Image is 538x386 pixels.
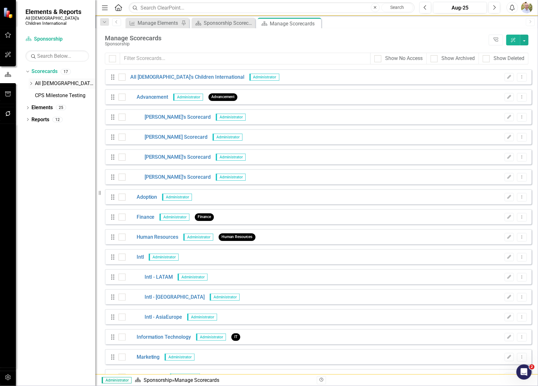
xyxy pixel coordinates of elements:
[144,377,172,383] a: Sponsorship
[160,214,189,221] span: Administrator
[178,274,208,281] span: Administrator
[196,334,226,341] span: Administrator
[105,35,486,42] div: Manage Scorecards
[61,69,71,74] div: 17
[129,2,415,13] input: Search ClearPoint...
[126,154,211,161] a: [PERSON_NAME]'s Scorecard
[31,104,53,111] a: Elements
[149,254,179,261] span: Administrator
[25,8,89,16] span: Elements & Reports
[105,42,486,46] div: Sponsorship
[126,354,160,361] a: Marketing
[210,294,240,301] span: Administrator
[441,55,475,62] div: Show Archived
[135,377,312,384] div: » Manage Scorecards
[381,3,413,12] button: Search
[126,214,155,221] a: Finance
[52,117,63,122] div: 12
[165,354,194,361] span: Administrator
[25,50,89,62] input: Search Below...
[25,36,89,43] a: Sponsorship
[521,2,533,13] img: Nate Dawson
[183,234,213,241] span: Administrator
[126,254,144,261] a: Intl
[126,334,191,341] a: Information Technology
[31,116,49,123] a: Reports
[270,20,320,28] div: Manage Scorecards
[173,94,203,101] span: Administrator
[529,364,535,369] span: 2
[208,93,237,101] span: Advancement
[187,314,217,321] span: Administrator
[127,19,180,27] a: Manage Elements
[126,274,173,281] a: Intl - LATAM
[216,154,246,161] span: Administrator
[216,174,246,181] span: Administrator
[31,68,58,75] a: Scorecards
[25,16,89,26] small: All [DEMOGRAPHIC_DATA]'s Children International
[126,134,208,141] a: [PERSON_NAME] Scorecard
[126,294,205,301] a: Intl - [GEOGRAPHIC_DATA]
[193,19,254,27] a: Sponsorship Scorecard
[385,55,423,62] div: Show No Access
[56,105,66,110] div: 25
[516,364,532,380] iframe: Intercom live chat
[126,314,182,321] a: Intl - AsiaEurope
[126,74,245,81] a: All [DEMOGRAPHIC_DATA]'s Children International
[138,19,180,27] div: Manage Elements
[162,194,192,201] span: Administrator
[204,19,254,27] div: Sponsorship Scorecard
[126,374,165,381] a: Sponsorship
[390,5,404,10] span: Search
[3,7,14,18] img: ClearPoint Strategy
[219,233,255,241] span: Human Resources
[231,333,240,341] span: IT
[213,134,242,141] span: Administrator
[216,114,246,121] span: Administrator
[494,55,524,62] div: Show Deleted
[126,234,179,241] a: Human Resources
[126,194,157,201] a: Adoption
[120,53,371,64] input: Filter Scorecards...
[102,377,132,383] span: Administrator
[126,94,168,101] a: Advancement
[170,374,200,381] span: Administrator
[433,2,487,13] button: Aug-25
[195,213,214,221] span: Finance
[126,174,211,181] a: [PERSON_NAME]'s Scorecard
[35,92,95,99] a: CPS Milestone Testing
[35,80,95,87] a: All [DEMOGRAPHIC_DATA]'s Children International
[126,114,211,121] a: [PERSON_NAME]'s Scorecard
[249,74,279,81] span: Administrator
[435,4,485,12] div: Aug-25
